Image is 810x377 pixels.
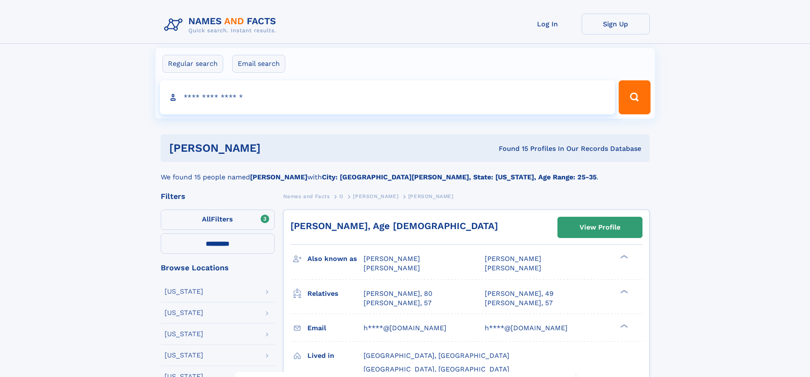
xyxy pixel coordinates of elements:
[307,252,364,266] h3: Also known as
[514,14,582,34] a: Log In
[339,193,344,199] span: O
[250,173,307,181] b: [PERSON_NAME]
[380,144,641,153] div: Found 15 Profiles In Our Records Database
[307,349,364,363] h3: Lived in
[160,80,615,114] input: search input
[202,215,211,223] span: All
[580,218,620,237] div: View Profile
[364,365,509,373] span: [GEOGRAPHIC_DATA], [GEOGRAPHIC_DATA]
[618,254,628,260] div: ❯
[408,193,454,199] span: [PERSON_NAME]
[339,191,344,201] a: O
[353,191,398,201] a: [PERSON_NAME]
[307,286,364,301] h3: Relatives
[161,193,275,200] div: Filters
[364,298,432,308] a: [PERSON_NAME], 57
[364,351,509,360] span: [GEOGRAPHIC_DATA], [GEOGRAPHIC_DATA]
[618,289,628,294] div: ❯
[485,264,541,272] span: [PERSON_NAME]
[165,331,203,337] div: [US_STATE]
[558,217,642,238] a: View Profile
[582,14,650,34] a: Sign Up
[290,221,498,231] a: [PERSON_NAME], Age [DEMOGRAPHIC_DATA]
[232,55,285,73] label: Email search
[364,264,420,272] span: [PERSON_NAME]
[165,309,203,316] div: [US_STATE]
[165,288,203,295] div: [US_STATE]
[169,143,380,153] h1: [PERSON_NAME]
[485,298,553,308] a: [PERSON_NAME], 57
[161,210,275,230] label: Filters
[322,173,597,181] b: City: [GEOGRAPHIC_DATA][PERSON_NAME], State: [US_STATE], Age Range: 25-35
[161,162,650,182] div: We found 15 people named with .
[485,255,541,263] span: [PERSON_NAME]
[165,352,203,359] div: [US_STATE]
[485,289,554,298] a: [PERSON_NAME], 49
[364,255,420,263] span: [PERSON_NAME]
[619,80,650,114] button: Search Button
[364,289,432,298] a: [PERSON_NAME], 80
[618,323,628,329] div: ❯
[161,264,275,272] div: Browse Locations
[307,321,364,335] h3: Email
[283,191,330,201] a: Names and Facts
[353,193,398,199] span: [PERSON_NAME]
[162,55,223,73] label: Regular search
[161,14,283,37] img: Logo Names and Facts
